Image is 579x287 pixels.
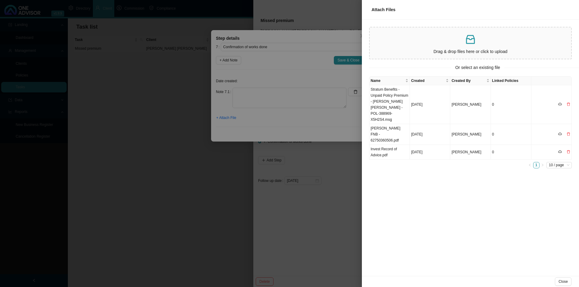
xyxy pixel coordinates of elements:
[372,7,395,12] span: Attach Files
[451,64,505,71] span: Or select an existing file
[464,33,476,45] span: inbox
[370,27,571,59] span: inboxDrag & drop files here or click to upload
[491,145,531,160] td: 0
[555,277,571,286] button: Close
[369,76,410,85] th: Name
[558,102,562,106] span: cloud-download
[567,150,570,154] span: delete
[491,85,531,124] td: 0
[533,162,539,168] li: 1
[491,124,531,145] td: 0
[567,102,570,106] span: delete
[539,162,546,168] button: right
[410,76,450,85] th: Created
[546,162,572,168] div: Page Size
[372,48,569,55] p: Drag & drop files here or click to upload
[567,132,570,136] span: delete
[549,162,569,168] span: 10 / page
[527,162,533,168] li: Previous Page
[451,78,485,84] span: Created By
[369,145,410,160] td: Invest Record of Advice.pdf
[411,78,445,84] span: Created
[541,164,544,167] span: right
[410,145,450,160] td: [DATE]
[558,279,568,285] span: Close
[371,78,404,84] span: Name
[451,132,481,136] span: [PERSON_NAME]
[491,76,531,85] th: Linked Policies
[451,102,481,107] span: [PERSON_NAME]
[410,124,450,145] td: [DATE]
[410,85,450,124] td: [DATE]
[369,85,410,124] td: Stratum Benefits - Unpaid Policy Premium - [PERSON_NAME] [PERSON_NAME] - POL-388969-X5H2S4.msg
[558,132,562,136] span: cloud-download
[528,164,531,167] span: left
[450,76,491,85] th: Created By
[533,162,539,168] a: 1
[539,162,546,168] li: Next Page
[369,124,410,145] td: [PERSON_NAME] FNB - 62750360506.pdf
[527,162,533,168] button: left
[451,150,481,154] span: [PERSON_NAME]
[558,150,562,154] span: cloud-download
